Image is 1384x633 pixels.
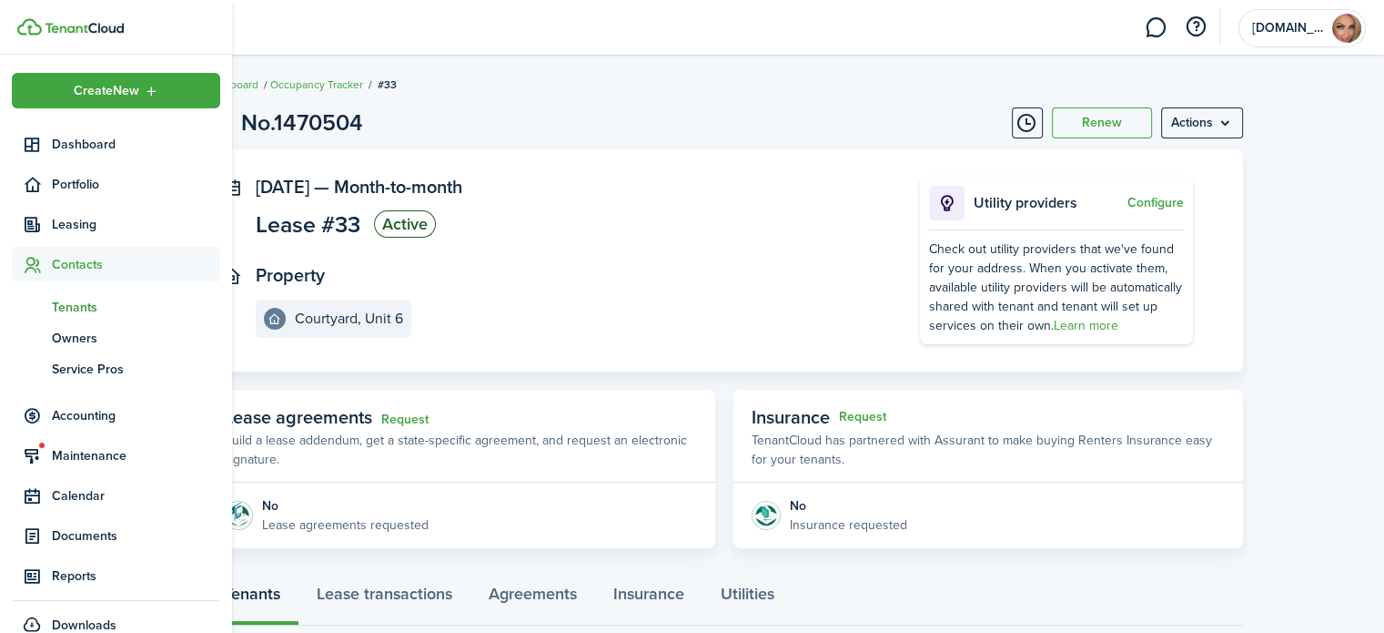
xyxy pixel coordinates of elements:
[381,413,429,427] a: Request
[52,135,220,154] span: Dashboard
[378,77,397,93] span: #33
[1054,316,1118,335] a: Learn more
[52,567,220,586] span: Reports
[52,255,220,274] span: Contacts
[12,558,220,594] a: Reports
[1252,22,1325,35] span: dime.design Inc
[929,240,1184,335] div: Check out utility providers that we've found for your address. When you activate them, available ...
[702,571,793,626] a: Utilities
[1127,196,1184,210] button: Configure
[52,329,220,348] span: Owners
[752,501,781,530] img: Insurance protection
[52,526,220,546] span: Documents
[1138,5,1173,51] a: Messaging
[52,446,220,465] span: Maintenance
[974,192,1123,214] p: Utility providers
[52,406,220,425] span: Accounting
[262,516,429,535] p: Lease agreements requested
[256,265,325,286] panel-main-title: Property
[52,298,220,317] span: Tenants
[1161,107,1243,138] button: Open menu
[52,486,220,505] span: Calendar
[256,173,309,200] span: [DATE]
[12,127,220,162] a: Dashboard
[12,291,220,322] a: Tenants
[1332,14,1361,43] img: dime.design Inc
[752,431,1225,469] p: TenantCloud has partnered with Assurant to make buying Renters Insurance easy for your tenants.
[1052,107,1152,138] button: Renew
[752,403,830,431] span: Insurance
[790,516,907,535] p: Insurance requested
[839,410,886,424] button: Request
[52,175,220,194] span: Portfolio
[256,213,360,236] span: Lease #33
[74,85,139,97] span: Create New
[1161,107,1243,138] menu-btn: Actions
[470,571,595,626] a: Agreements
[374,210,436,238] status: Active
[295,311,403,327] e-details-info-title: Courtyard, Unit 6
[52,360,220,379] span: Service Pros
[595,571,702,626] a: Insurance
[262,496,429,516] div: No
[298,571,470,626] a: Lease transactions
[270,77,363,93] a: Occupancy Tracker
[52,215,220,234] span: Leasing
[12,353,220,384] a: Service Pros
[224,501,253,530] img: Agreement e-sign
[12,73,220,108] button: Open menu
[17,18,42,36] img: TenantCloud
[241,106,363,140] h1: No.1470504
[1012,107,1043,138] button: Timeline
[314,173,329,200] span: —
[12,322,220,353] a: Owners
[224,403,372,431] span: Lease agreements
[334,173,462,200] span: Month-to-month
[1180,12,1211,43] button: Open resource center
[790,496,907,516] div: No
[224,431,697,469] p: Build a lease addendum, get a state-specific agreement, and request an electronic signature.
[45,23,124,34] img: TenantCloud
